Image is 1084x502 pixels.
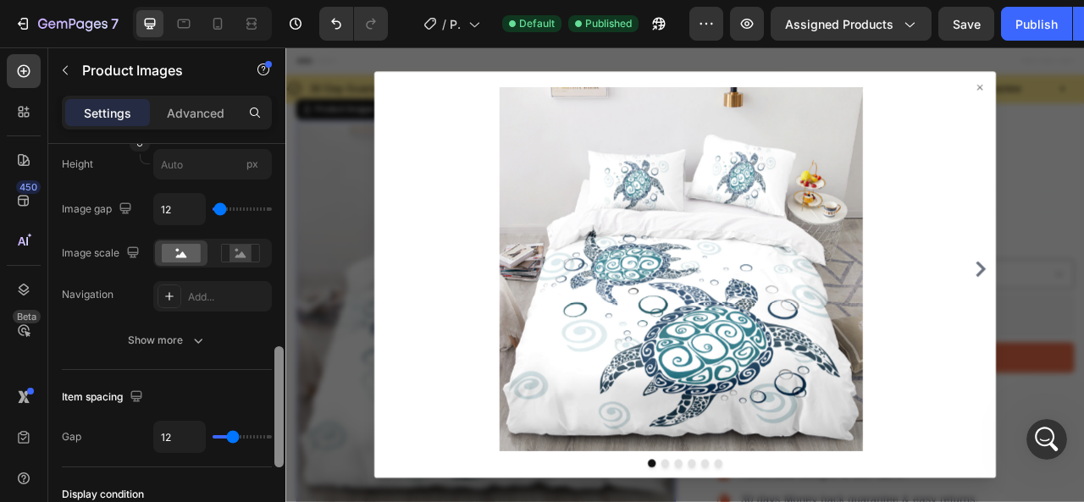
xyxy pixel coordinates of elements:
[53,372,67,386] button: Emoji picker
[14,337,324,366] textarea: Message…
[938,7,994,41] button: Save
[16,180,41,194] div: 450
[27,83,264,133] div: I am glad that you have found it 🤗. Is there anything else I may help you with?
[874,272,894,292] button: Carousel Next Arrow
[450,15,462,33] span: Product Page - [DATE] 11:09:44
[319,7,388,41] div: Undo/Redo
[62,157,93,172] label: Height
[1015,15,1058,33] div: Publish
[953,17,981,31] span: Save
[82,21,116,38] p: Active
[167,104,224,122] p: Advanced
[246,157,258,170] span: px
[290,366,318,393] button: Send a message…
[111,14,119,34] p: 7
[62,198,135,221] div: Image gap
[80,372,94,386] button: Gif picker
[14,22,325,73] div: user says…
[13,310,41,323] div: Beta
[7,7,126,41] button: 7
[14,73,278,350] div: I am glad that you have found it 🤗. Is there anything else I may help you with?If you have a mome...
[14,73,325,381] div: Alice says…
[153,149,272,179] input: px
[27,208,159,222] a: [URL][DOMAIN_NAME]
[27,141,264,207] div: If you have a moment, we’d greatly appreciate it if you could share your experience with the GemP...
[82,8,114,21] h1: Alice
[785,15,893,33] span: Assigned Products
[82,60,226,80] p: Product Images
[154,194,205,224] input: Auto
[442,15,446,33] span: /
[265,7,297,39] button: Home
[62,325,272,356] button: Show more
[48,9,75,36] img: Profile image for Alice
[1026,419,1067,460] iframe: Intercom live chat
[62,242,143,265] div: Image scale
[11,7,43,39] button: go back
[285,47,1084,502] iframe: Design area
[128,332,207,349] div: Show more
[62,386,147,409] div: Item spacing
[108,372,121,386] button: Start recording
[62,429,81,444] div: Gap
[585,16,632,31] span: Published
[771,7,932,41] button: Assigned Products
[27,232,264,298] div: Your feedback helps us continue to improve and also supports other merchants in making informed d...
[188,290,268,305] div: Add...
[62,487,144,502] div: Display condition
[62,287,113,302] div: Navigation
[84,104,131,122] p: Settings
[1001,7,1072,41] button: Publish
[297,7,328,37] div: Close
[154,422,205,452] input: Auto
[26,372,40,386] button: Upload attachment
[519,16,555,31] span: Default
[27,307,264,340] div: Thank you so much for your time and support!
